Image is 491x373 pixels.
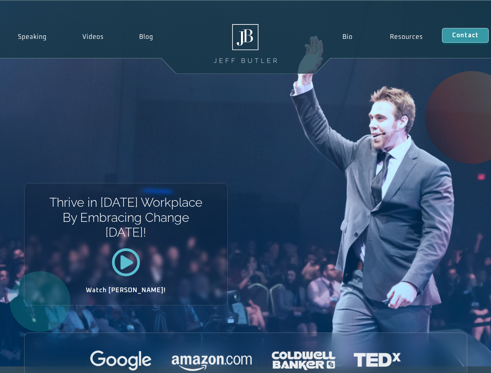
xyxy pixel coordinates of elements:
nav: Menu [323,28,442,46]
span: Contact [452,32,479,38]
a: Resources [371,28,442,46]
h1: Thrive in [DATE] Workplace By Embracing Change [DATE]! [49,195,203,240]
h2: Watch [PERSON_NAME]! [52,287,200,293]
a: Contact [442,28,489,43]
a: Bio [323,28,371,46]
a: Blog [121,28,171,46]
a: Videos [65,28,122,46]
